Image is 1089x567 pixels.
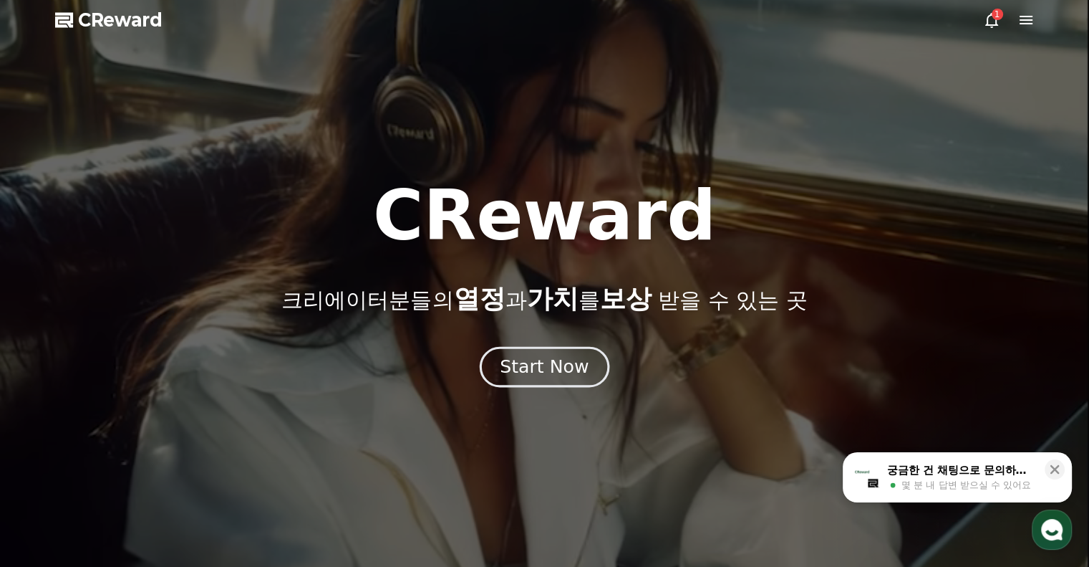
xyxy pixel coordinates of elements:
a: 설정 [185,448,275,484]
span: 가치 [526,284,578,313]
a: Start Now [483,362,606,376]
span: 열정 [453,284,505,313]
span: 대화 [131,470,148,482]
span: 홈 [45,470,54,481]
p: 크리에이터분들의 과 를 받을 수 있는 곳 [281,285,807,313]
h1: CReward [373,181,716,250]
span: 설정 [221,470,238,481]
a: 대화 [95,448,185,484]
span: CReward [78,9,163,32]
a: CReward [55,9,163,32]
div: Start Now [500,355,589,379]
button: Start Now [480,346,609,387]
a: 홈 [4,448,95,484]
div: 1 [992,9,1003,20]
a: 1 [983,11,1000,29]
span: 보상 [599,284,651,313]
